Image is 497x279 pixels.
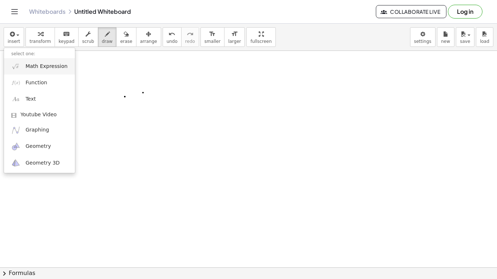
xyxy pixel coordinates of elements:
[20,111,57,118] span: Youtube Video
[25,143,51,150] span: Geometry
[228,39,241,44] span: larger
[55,27,79,47] button: keyboardkeypad
[140,39,157,44] span: arrange
[185,39,195,44] span: redo
[29,39,51,44] span: transform
[102,39,113,44] span: draw
[376,5,446,18] button: Collaborate Live
[414,39,432,44] span: settings
[82,39,94,44] span: scrub
[4,91,75,108] a: Text
[460,39,470,44] span: save
[4,138,75,155] a: Geometry
[448,5,482,19] button: Log in
[63,30,70,39] i: keyboard
[246,27,275,47] button: fullscreen
[4,108,75,122] a: Youtube Video
[382,8,440,15] span: Collaborate Live
[98,27,117,47] button: draw
[187,30,194,39] i: redo
[480,39,489,44] span: load
[11,158,20,167] img: ggb-3d.svg
[25,96,36,103] span: Text
[25,27,55,47] button: transform
[167,39,178,44] span: undo
[120,39,132,44] span: erase
[4,74,75,91] a: Function
[116,27,136,47] button: erase
[59,39,75,44] span: keypad
[410,27,436,47] button: settings
[136,27,161,47] button: arrange
[11,126,20,135] img: ggb-graphing.svg
[250,39,271,44] span: fullscreen
[456,27,474,47] button: save
[11,78,20,87] img: f_x.png
[11,62,20,71] img: sqrt_x.png
[4,122,75,138] a: Graphing
[29,8,65,15] a: Whiteboards
[163,27,182,47] button: undoundo
[209,30,216,39] i: format_size
[4,58,75,74] a: Math Expression
[204,39,220,44] span: smaller
[181,27,199,47] button: redoredo
[4,50,75,58] li: select one:
[476,27,493,47] button: load
[25,159,60,167] span: Geometry 3D
[11,142,20,151] img: ggb-geometry.svg
[9,6,20,17] button: Toggle navigation
[25,126,49,134] span: Graphing
[200,27,224,47] button: format_sizesmaller
[224,27,245,47] button: format_sizelarger
[441,39,450,44] span: new
[4,155,75,171] a: Geometry 3D
[25,63,67,70] span: Math Expression
[25,79,47,86] span: Function
[4,27,24,47] button: insert
[78,27,98,47] button: scrub
[168,30,175,39] i: undo
[11,95,20,104] img: Aa.png
[231,30,238,39] i: format_size
[437,27,454,47] button: new
[8,39,20,44] span: insert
